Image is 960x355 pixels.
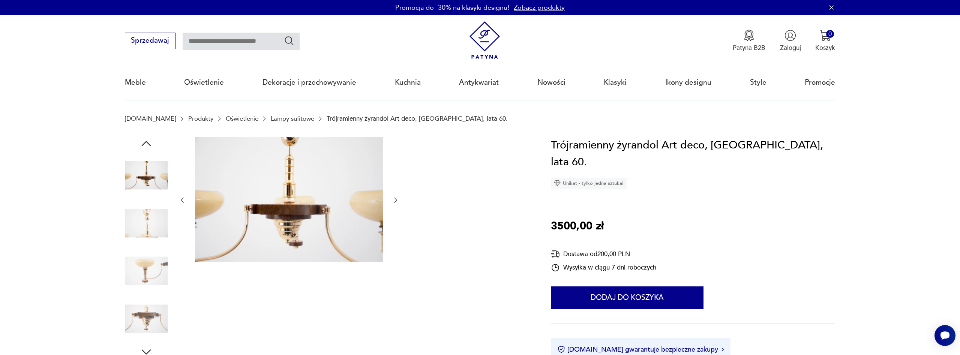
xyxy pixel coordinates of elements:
a: Zobacz produkty [514,3,565,12]
p: Koszyk [815,43,835,52]
p: Trójramienny żyrandol Art deco, [GEOGRAPHIC_DATA], lata 60. [327,115,508,122]
button: [DOMAIN_NAME] gwarantuje bezpieczne zakupy [558,345,724,354]
a: Klasyki [604,65,627,100]
img: Ikona medalu [743,30,755,41]
img: Ikona diamentu [554,180,561,187]
div: 0 [826,30,834,38]
button: Patyna B2B [733,30,765,52]
a: Nowości [537,65,565,100]
img: Zdjęcie produktu Trójramienny żyrandol Art deco, Polska, lata 60. [125,297,168,340]
a: Sprzedawaj [125,38,175,44]
img: Zdjęcie produktu Trójramienny żyrandol Art deco, Polska, lata 60. [195,137,383,262]
img: Ikona certyfikatu [558,346,565,353]
p: Promocja do -30% na klasyki designu! [395,3,509,12]
img: Ikona dostawy [551,249,560,259]
a: Style [750,65,766,100]
img: Patyna - sklep z meblami i dekoracjami vintage [466,21,504,59]
button: Szukaj [284,35,295,46]
img: Zdjęcie produktu Trójramienny żyrandol Art deco, Polska, lata 60. [125,154,168,197]
div: Unikat - tylko jedna sztuka! [551,178,627,189]
h1: Trójramienny żyrandol Art deco, [GEOGRAPHIC_DATA], lata 60. [551,137,835,171]
a: Kuchnia [395,65,421,100]
img: Ikona strzałki w prawo [721,348,724,351]
a: [DOMAIN_NAME] [125,115,176,122]
a: Antykwariat [459,65,499,100]
button: Dodaj do koszyka [551,286,703,309]
p: Patyna B2B [733,43,765,52]
a: Meble [125,65,146,100]
a: Oświetlenie [184,65,224,100]
img: Zdjęcie produktu Trójramienny żyrandol Art deco, Polska, lata 60. [125,202,168,244]
a: Dekoracje i przechowywanie [262,65,356,100]
iframe: Smartsupp widget button [934,325,955,346]
a: Oświetlenie [226,115,258,122]
img: Zdjęcie produktu Trójramienny żyrandol Art deco, Polska, lata 60. [125,250,168,292]
a: Lampy sufitowe [271,115,314,122]
a: Ikony designu [665,65,711,100]
div: Dostawa od 200,00 PLN [551,249,656,259]
p: Zaloguj [780,43,801,52]
button: Zaloguj [780,30,801,52]
button: 0Koszyk [815,30,835,52]
button: Sprzedawaj [125,33,175,49]
a: Promocje [805,65,835,100]
p: 3500,00 zł [551,218,604,235]
img: Ikona koszyka [819,30,831,41]
div: Wysyłka w ciągu 7 dni roboczych [551,263,656,272]
a: Ikona medaluPatyna B2B [733,30,765,52]
img: Ikonka użytkownika [784,30,796,41]
a: Produkty [188,115,213,122]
